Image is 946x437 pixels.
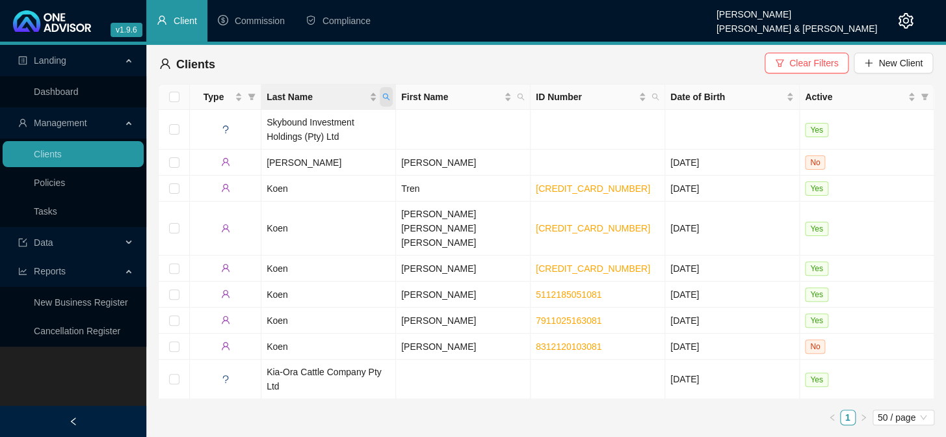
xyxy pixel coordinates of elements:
td: [PERSON_NAME] [261,150,396,176]
span: Type [195,90,232,104]
span: user [221,183,230,192]
span: Yes [805,123,828,137]
th: Last Name [261,85,396,110]
td: Koen [261,308,396,334]
td: Skybound Investment Holdings (Pty) Ltd [261,110,396,150]
td: [DATE] [665,334,800,360]
span: Yes [805,287,828,302]
span: search [651,93,659,101]
span: search [514,87,527,107]
span: user [221,315,230,324]
td: [PERSON_NAME] [396,150,531,176]
a: [CREDIT_CARD_NUMBER] [536,263,650,274]
td: [DATE] [665,282,800,308]
span: user [221,341,230,351]
span: Active [805,90,905,104]
span: left [828,414,836,421]
li: 1 [840,410,856,425]
button: right [856,410,871,425]
span: user [221,289,230,298]
span: Yes [805,261,828,276]
th: ID Number [531,85,665,110]
span: Landing [34,55,66,66]
td: Koen [261,334,396,360]
button: left [824,410,840,425]
li: Next Page [856,410,871,425]
td: [PERSON_NAME] [PERSON_NAME] [PERSON_NAME] [396,202,531,256]
span: filter [245,87,258,107]
span: Yes [805,222,828,236]
img: 2df55531c6924b55f21c4cf5d4484680-logo-light.svg [13,10,91,32]
span: filter [775,59,784,68]
td: [PERSON_NAME] [396,334,531,360]
span: profile [18,56,27,65]
span: search [649,87,662,107]
span: 50 / page [878,410,929,425]
span: Clear Filters [789,56,838,70]
td: Koen [261,176,396,202]
td: [DATE] [665,308,800,334]
span: search [382,93,390,101]
td: Koen [261,202,396,256]
td: [DATE] [665,360,800,399]
td: [DATE] [665,150,800,176]
a: Cancellation Register [34,326,120,336]
span: First Name [401,90,501,104]
a: Tasks [34,206,57,217]
span: Date of Birth [670,90,783,104]
span: Last Name [267,90,367,104]
a: Dashboard [34,86,79,97]
td: Koen [261,256,396,282]
span: user [221,263,230,272]
a: [CREDIT_CARD_NUMBER] [536,183,650,194]
span: user [221,157,230,166]
th: Active [800,85,934,110]
span: user [157,15,167,25]
button: New Client [854,53,933,73]
td: Kia-Ora Cattle Company Pty Ltd [261,360,396,399]
a: [CREDIT_CARD_NUMBER] [536,223,650,233]
span: v1.9.6 [111,23,142,37]
div: [PERSON_NAME] [716,3,877,18]
span: Data [34,237,53,248]
span: right [860,414,867,421]
div: Page Size [873,410,934,425]
div: [PERSON_NAME] & [PERSON_NAME] [716,18,877,32]
span: Yes [805,181,828,196]
span: No [805,155,825,170]
a: 7911025163081 [536,315,601,326]
th: Date of Birth [665,85,800,110]
span: filter [921,93,928,101]
span: safety [306,15,316,25]
td: Tren [396,176,531,202]
span: Clients [176,58,215,71]
span: dollar [218,15,228,25]
span: Yes [805,313,828,328]
span: filter [918,87,931,107]
a: 1 [841,410,855,425]
span: search [380,87,393,107]
span: line-chart [18,267,27,276]
td: [DATE] [665,256,800,282]
span: New Client [878,56,923,70]
li: Previous Page [824,410,840,425]
span: setting [898,13,913,29]
td: [DATE] [665,176,800,202]
a: Clients [34,149,62,159]
td: [PERSON_NAME] [396,308,531,334]
a: New Business Register [34,297,128,308]
td: [PERSON_NAME] [396,256,531,282]
span: user [18,118,27,127]
span: No [805,339,825,354]
span: Compliance [322,16,371,26]
span: import [18,238,27,247]
a: 5112185051081 [536,289,601,300]
a: 8312120103081 [536,341,601,352]
span: Client [174,16,197,26]
span: user [221,224,230,233]
span: question [221,125,230,134]
button: Clear Filters [765,53,848,73]
td: [PERSON_NAME] [396,282,531,308]
span: Management [34,118,87,128]
span: left [69,417,78,426]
